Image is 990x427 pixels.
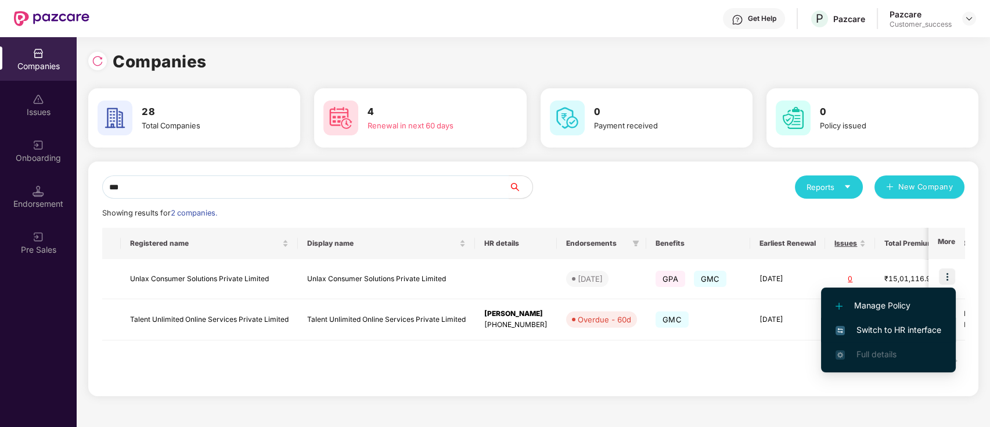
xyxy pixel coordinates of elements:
div: Get Help [748,14,776,23]
span: caret-down [844,183,851,191]
img: icon [939,268,955,285]
div: Pazcare [890,9,952,20]
th: Earliest Renewal [750,228,825,259]
img: svg+xml;base64,PHN2ZyB4bWxucz0iaHR0cDovL3d3dy53My5vcmcvMjAwMC9zdmciIHdpZHRoPSI2MCIgaGVpZ2h0PSI2MC... [550,101,585,135]
span: Total Premium [884,239,934,248]
h3: 0 [594,105,720,120]
img: svg+xml;base64,PHN2ZyBpZD0iRHJvcGRvd24tMzJ4MzIiIHhtbG5zPSJodHRwOi8vd3d3LnczLm9yZy8yMDAwL3N2ZyIgd2... [964,14,974,23]
td: Unlax Consumer Solutions Private Limited [121,259,298,299]
button: search [509,175,533,199]
th: Display name [298,228,475,259]
td: [DATE] [750,299,825,340]
span: GPA [656,271,685,287]
span: filter [632,240,639,247]
th: Benefits [646,228,750,259]
span: New Company [898,181,953,193]
img: svg+xml;base64,PHN2ZyBpZD0iQ29tcGFuaWVzIiB4bWxucz0iaHR0cDovL3d3dy53My5vcmcvMjAwMC9zdmciIHdpZHRoPS... [33,48,44,59]
td: [DATE] [750,259,825,299]
img: svg+xml;base64,PHN2ZyBpZD0iSGVscC0zMngzMiIgeG1sbnM9Imh0dHA6Ly93d3cudzMub3JnLzIwMDAvc3ZnIiB3aWR0aD... [732,14,743,26]
span: Switch to HR interface [836,324,941,336]
img: svg+xml;base64,PHN2ZyB3aWR0aD0iMjAiIGhlaWdodD0iMjAiIHZpZXdCb3g9IjAgMCAyMCAyMCIgZmlsbD0ibm9uZSIgeG... [33,139,44,151]
span: Display name [307,239,457,248]
button: plusNew Company [874,175,964,199]
img: svg+xml;base64,PHN2ZyB4bWxucz0iaHR0cDovL3d3dy53My5vcmcvMjAwMC9zdmciIHdpZHRoPSIxMi4yMDEiIGhlaWdodD... [836,303,843,310]
h1: Companies [113,49,207,74]
div: ₹15,01,116.94 [884,274,942,285]
td: Talent Unlimited Online Services Private Limited [121,299,298,340]
span: filter [630,236,642,250]
div: [PHONE_NUMBER] [484,320,548,331]
td: Unlax Consumer Solutions Private Limited [298,259,475,299]
span: P [816,12,823,26]
th: Total Premium [875,228,952,259]
div: Renewal in next 60 days [368,120,494,131]
img: svg+xml;base64,PHN2ZyBpZD0iSXNzdWVzX2Rpc2FibGVkIiB4bWxucz0iaHR0cDovL3d3dy53My5vcmcvMjAwMC9zdmciIH... [33,94,44,105]
div: 0 [834,274,866,285]
img: svg+xml;base64,PHN2ZyB3aWR0aD0iMTQuNSIgaGVpZ2h0PSIxNC41IiB2aWV3Qm94PSIwIDAgMTYgMTYiIGZpbGw9Im5vbm... [33,185,44,197]
div: [DATE] [578,273,603,285]
div: Policy issued [820,120,946,131]
img: New Pazcare Logo [14,11,89,26]
th: Issues [825,228,875,259]
span: Registered name [130,239,280,248]
img: svg+xml;base64,PHN2ZyB3aWR0aD0iMjAiIGhlaWdodD0iMjAiIHZpZXdCb3g9IjAgMCAyMCAyMCIgZmlsbD0ibm9uZSIgeG... [33,231,44,243]
img: svg+xml;base64,PHN2ZyB4bWxucz0iaHR0cDovL3d3dy53My5vcmcvMjAwMC9zdmciIHdpZHRoPSI2MCIgaGVpZ2h0PSI2MC... [776,101,811,135]
span: Issues [834,239,857,248]
span: 2 companies. [171,209,217,217]
h3: 0 [820,105,946,120]
img: svg+xml;base64,PHN2ZyB4bWxucz0iaHR0cDovL3d3dy53My5vcmcvMjAwMC9zdmciIHdpZHRoPSI2MCIgaGVpZ2h0PSI2MC... [98,101,132,135]
th: More [928,228,964,259]
img: svg+xml;base64,PHN2ZyB4bWxucz0iaHR0cDovL3d3dy53My5vcmcvMjAwMC9zdmciIHdpZHRoPSI2MCIgaGVpZ2h0PSI2MC... [323,101,358,135]
div: Overdue - 60d [578,314,631,325]
img: svg+xml;base64,PHN2ZyB4bWxucz0iaHR0cDovL3d3dy53My5vcmcvMjAwMC9zdmciIHdpZHRoPSIxNiIgaGVpZ2h0PSIxNi... [836,326,845,335]
td: Talent Unlimited Online Services Private Limited [298,299,475,340]
div: Total Companies [142,120,268,131]
th: Registered name [121,228,298,259]
div: Customer_success [890,20,952,29]
div: Payment received [594,120,720,131]
h3: 4 [368,105,494,120]
span: GMC [694,271,727,287]
div: Reports [807,181,851,193]
div: [PERSON_NAME] [484,308,548,320]
span: plus [886,183,894,192]
span: Manage Policy [836,299,941,312]
th: HR details [475,228,557,259]
h3: 28 [142,105,268,120]
span: Endorsements [566,239,628,248]
span: Showing results for [102,209,217,217]
img: svg+xml;base64,PHN2ZyBpZD0iUmVsb2FkLTMyeDMyIiB4bWxucz0iaHR0cDovL3d3dy53My5vcmcvMjAwMC9zdmciIHdpZH... [92,55,103,67]
div: Pazcare [833,13,865,24]
span: Full details [856,349,897,359]
img: svg+xml;base64,PHN2ZyB4bWxucz0iaHR0cDovL3d3dy53My5vcmcvMjAwMC9zdmciIHdpZHRoPSIxNi4zNjMiIGhlaWdodD... [836,350,845,360]
span: search [509,182,532,192]
span: GMC [656,311,689,328]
